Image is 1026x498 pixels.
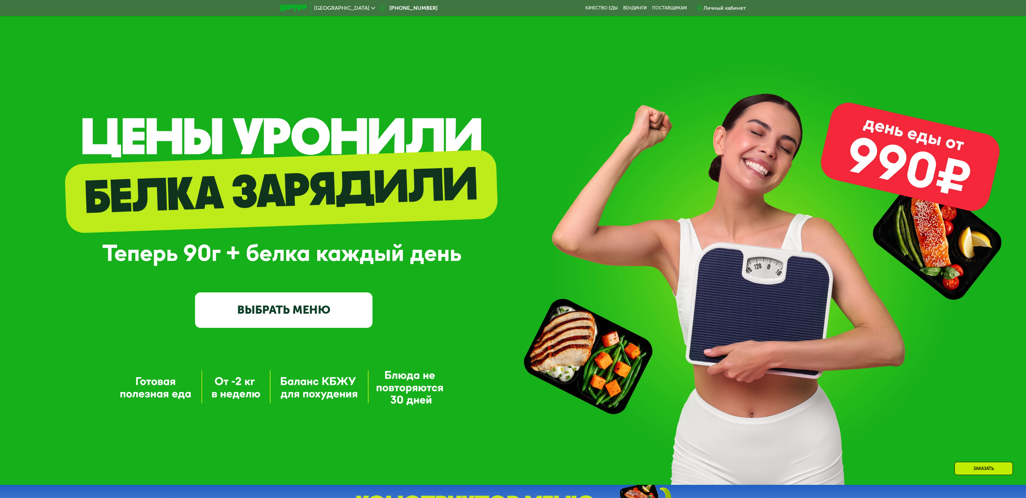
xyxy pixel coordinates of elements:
a: ВЫБРАТЬ МЕНЮ [195,292,372,328]
a: [PHONE_NUMBER] [379,4,438,12]
div: Заказать [954,462,1013,475]
span: [GEOGRAPHIC_DATA] [314,5,369,11]
a: Качество еды [585,5,618,11]
div: Личный кабинет [703,4,746,12]
div: поставщикам [652,5,687,11]
a: Вендинги [623,5,647,11]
